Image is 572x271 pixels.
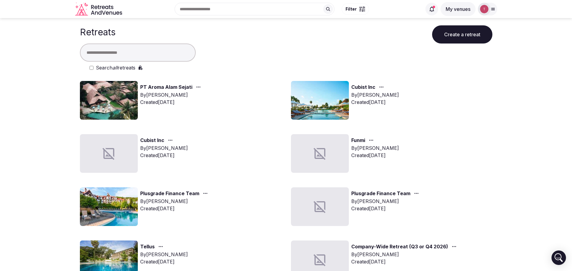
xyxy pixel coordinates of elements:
[351,137,365,144] a: Funmi
[80,187,138,226] img: Top retreat image for the retreat: Plusgrade Finance Team
[432,25,492,44] button: Create a retreat
[351,91,399,98] div: By [PERSON_NAME]
[140,198,210,205] div: By [PERSON_NAME]
[80,81,138,120] img: Top retreat image for the retreat: PT Aroma Alam Sejati
[342,3,369,15] button: Filter
[351,258,459,265] div: Created [DATE]
[351,243,448,251] a: Company-Wide Retreat (Q3 or Q4 2026)
[551,250,566,265] div: Open Intercom Messenger
[351,205,421,212] div: Created [DATE]
[351,251,459,258] div: By [PERSON_NAME]
[351,190,410,198] a: Plusgrade Finance Team
[140,152,188,159] div: Created [DATE]
[351,144,399,152] div: By [PERSON_NAME]
[140,251,188,258] div: By [PERSON_NAME]
[140,144,188,152] div: By [PERSON_NAME]
[140,83,192,91] a: PT Aroma Alam Sejati
[140,98,203,106] div: Created [DATE]
[351,198,421,205] div: By [PERSON_NAME]
[140,137,164,144] a: Cubist Inc
[96,64,135,71] label: Search retreats
[75,2,123,16] a: Visit the homepage
[441,6,476,12] a: My venues
[480,5,488,13] img: Thiago Martins
[346,6,357,12] span: Filter
[351,98,399,106] div: Created [DATE]
[351,152,399,159] div: Created [DATE]
[140,205,210,212] div: Created [DATE]
[291,81,349,120] img: Top retreat image for the retreat: Cubist Inc
[112,65,118,71] em: all
[351,83,375,91] a: Cubist Inc
[80,27,115,37] h1: Retreats
[140,243,155,251] a: Tellus
[75,2,123,16] svg: Retreats and Venues company logo
[140,258,188,265] div: Created [DATE]
[140,91,203,98] div: By [PERSON_NAME]
[441,2,476,16] button: My venues
[140,190,199,198] a: Plusgrade Finance Team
